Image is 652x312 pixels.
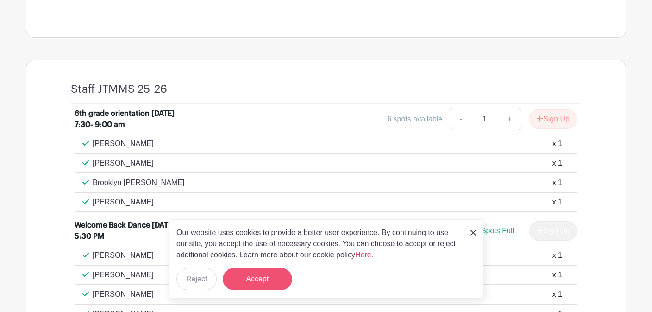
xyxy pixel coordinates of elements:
[93,269,154,280] p: [PERSON_NAME]
[176,227,461,261] p: Our website uses cookies to provide a better user experience. By continuing to use our site, you ...
[481,227,514,235] span: Spots Full
[71,83,167,96] h4: Staff JTMMS 25-26
[529,109,577,129] button: Sign Up
[93,197,154,208] p: [PERSON_NAME]
[498,108,521,130] a: +
[552,250,562,261] div: x 1
[93,250,154,261] p: [PERSON_NAME]
[75,108,189,130] div: 6th grade orientation [DATE] 7:30- 9:00 am
[552,177,562,188] div: x 1
[93,158,154,169] p: [PERSON_NAME]
[93,138,154,149] p: [PERSON_NAME]
[355,251,371,259] a: Here
[93,177,184,188] p: Brooklyn [PERSON_NAME]
[552,197,562,208] div: x 1
[552,158,562,169] div: x 1
[552,138,562,149] div: x 1
[470,230,476,236] img: close_button-5f87c8562297e5c2d7936805f587ecaba9071eb48480494691a3f1689db116b3.svg
[552,289,562,300] div: x 1
[450,108,471,130] a: -
[387,114,442,125] div: 6 spots available
[93,289,154,300] p: [PERSON_NAME]
[552,269,562,280] div: x 1
[176,268,217,290] button: Reject
[75,220,189,242] div: Welcome Back Dance [DATE] 4- 5:30 PM
[223,268,292,290] button: Accept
